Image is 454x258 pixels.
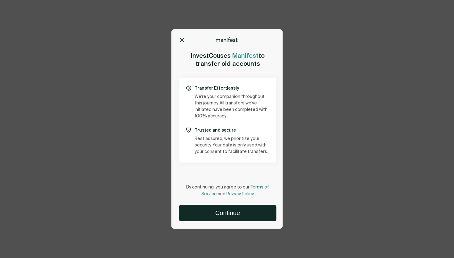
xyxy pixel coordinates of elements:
p: We're your companion throughout this journey. All transfers we've initiated have been completed w... [195,94,269,120]
p: By continuing, you agree to our and . [179,184,276,197]
button: Continue [179,205,276,221]
span: Manifest [232,52,259,60]
p: Trusted and secure [195,127,269,133]
h2: uses to transfer old accounts [191,52,265,68]
span: InvestCo [191,52,217,60]
p: Transfer Effortlessly [195,85,269,91]
a: Privacy Policy [226,192,253,196]
p: Rest assured, we prioritize your security. Your data is only used with your consent to facilitate... [195,136,269,155]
